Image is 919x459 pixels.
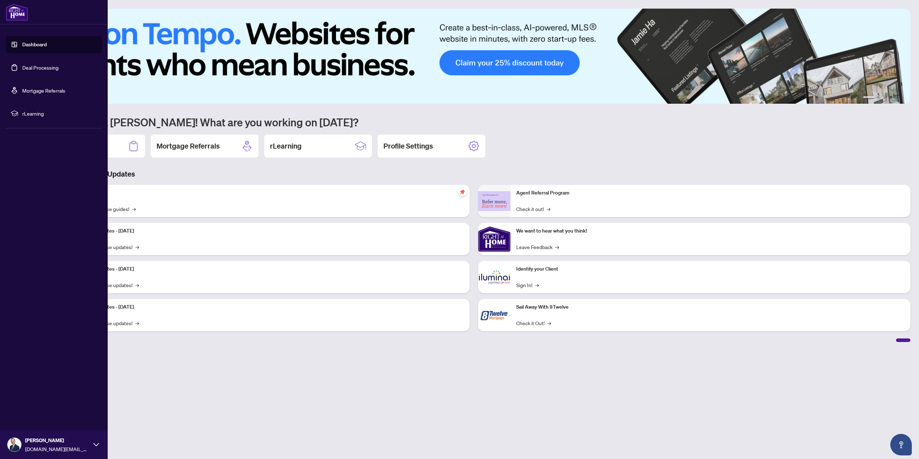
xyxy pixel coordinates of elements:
span: → [555,243,559,251]
a: Dashboard [22,41,47,48]
p: Sail Away With 8Twelve [516,303,905,311]
a: Mortgage Referrals [22,87,65,94]
h2: rLearning [270,141,302,151]
img: We want to hear what you think! [478,223,510,255]
img: Identify your Client [478,261,510,293]
img: Slide 0 [37,9,910,104]
a: Deal Processing [22,64,59,71]
h3: Brokerage & Industry Updates [37,169,910,179]
img: logo [6,4,28,21]
a: Check it Out!→ [516,319,551,327]
button: 6 [900,97,903,99]
span: → [547,205,550,213]
p: Platform Updates - [DATE] [75,227,464,235]
span: → [535,281,539,289]
p: We want to hear what you think! [516,227,905,235]
span: → [135,281,139,289]
h1: Welcome back [PERSON_NAME]! What are you working on [DATE]? [37,115,910,129]
h2: Profile Settings [383,141,433,151]
p: Agent Referral Program [516,189,905,197]
span: [PERSON_NAME] [25,436,90,444]
h2: Mortgage Referrals [157,141,220,151]
span: → [135,243,139,251]
a: Sign In!→ [516,281,539,289]
img: Sail Away With 8Twelve [478,299,510,331]
button: 5 [895,97,897,99]
span: → [547,319,551,327]
span: [DOMAIN_NAME][EMAIL_ADDRESS][DOMAIN_NAME] [25,445,90,453]
button: 3 [883,97,886,99]
span: → [135,319,139,327]
span: rLearning [22,109,97,117]
button: 1 [863,97,874,99]
span: pushpin [458,188,467,196]
img: Profile Icon [8,438,21,451]
p: Platform Updates - [DATE] [75,303,464,311]
p: Self-Help [75,189,464,197]
button: Open asap [890,434,912,455]
a: Leave Feedback→ [516,243,559,251]
p: Identify your Client [516,265,905,273]
button: 2 [877,97,880,99]
img: Agent Referral Program [478,191,510,211]
button: 4 [889,97,892,99]
p: Platform Updates - [DATE] [75,265,464,273]
span: → [132,205,136,213]
a: Check it out!→ [516,205,550,213]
